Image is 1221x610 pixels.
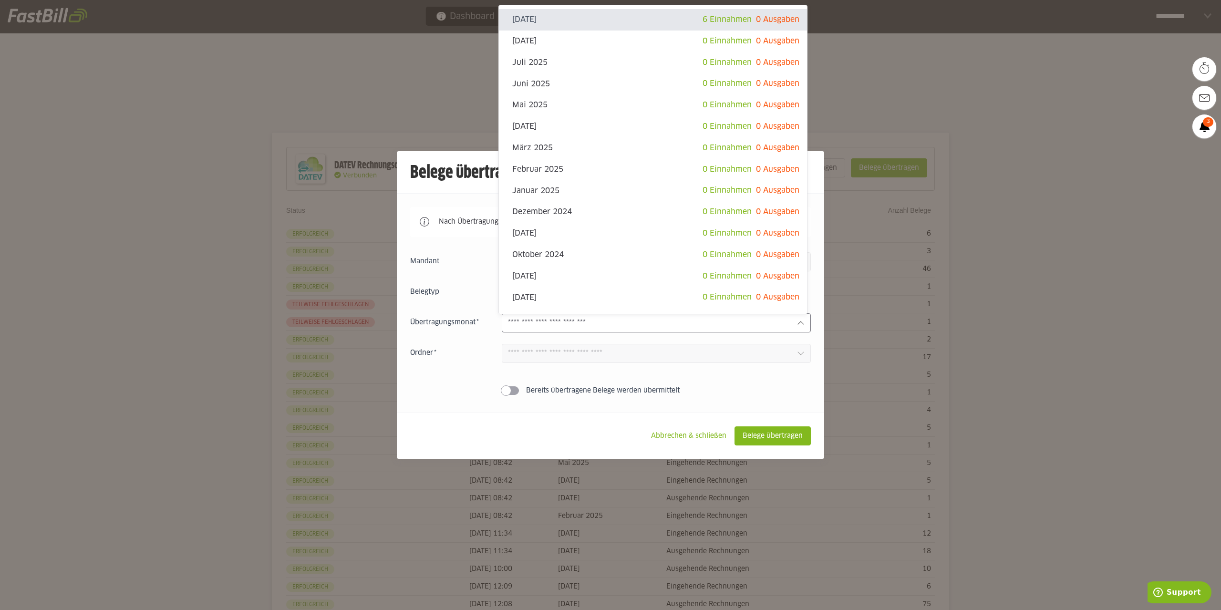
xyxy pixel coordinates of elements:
[499,287,807,308] sl-option: [DATE]
[499,52,807,73] sl-option: Juli 2025
[499,94,807,116] sl-option: Mai 2025
[643,426,735,445] sl-button: Abbrechen & schließen
[1203,117,1213,127] span: 3
[499,180,807,201] sl-option: Januar 2025
[703,272,752,280] span: 0 Einnahmen
[703,251,752,258] span: 0 Einnahmen
[756,80,799,87] span: 0 Ausgaben
[703,123,752,130] span: 0 Einnahmen
[756,293,799,301] span: 0 Ausgaben
[703,101,752,109] span: 0 Einnahmen
[499,266,807,287] sl-option: [DATE]
[703,165,752,173] span: 0 Einnahmen
[756,186,799,194] span: 0 Ausgaben
[756,208,799,216] span: 0 Ausgaben
[703,80,752,87] span: 0 Einnahmen
[1148,581,1211,605] iframe: Öffnet ein Widget, in dem Sie weitere Informationen finden
[499,201,807,223] sl-option: Dezember 2024
[499,137,807,159] sl-option: März 2025
[756,101,799,109] span: 0 Ausgaben
[756,16,799,23] span: 0 Ausgaben
[756,165,799,173] span: 0 Ausgaben
[499,308,807,330] sl-option: Juli 2024
[499,116,807,137] sl-option: [DATE]
[703,144,752,152] span: 0 Einnahmen
[703,59,752,66] span: 0 Einnahmen
[756,37,799,45] span: 0 Ausgaben
[499,31,807,52] sl-option: [DATE]
[499,159,807,180] sl-option: Februar 2025
[756,144,799,152] span: 0 Ausgaben
[756,123,799,130] span: 0 Ausgaben
[756,229,799,237] span: 0 Ausgaben
[703,37,752,45] span: 0 Einnahmen
[756,59,799,66] span: 0 Ausgaben
[756,272,799,280] span: 0 Ausgaben
[410,386,811,395] sl-switch: Bereits übertragene Belege werden übermittelt
[703,16,752,23] span: 6 Einnahmen
[499,73,807,94] sl-option: Juni 2025
[756,251,799,258] span: 0 Ausgaben
[735,426,811,445] sl-button: Belege übertragen
[499,244,807,266] sl-option: Oktober 2024
[703,293,752,301] span: 0 Einnahmen
[703,208,752,216] span: 0 Einnahmen
[1192,114,1216,138] a: 3
[703,186,752,194] span: 0 Einnahmen
[499,9,807,31] sl-option: [DATE]
[499,223,807,244] sl-option: [DATE]
[703,229,752,237] span: 0 Einnahmen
